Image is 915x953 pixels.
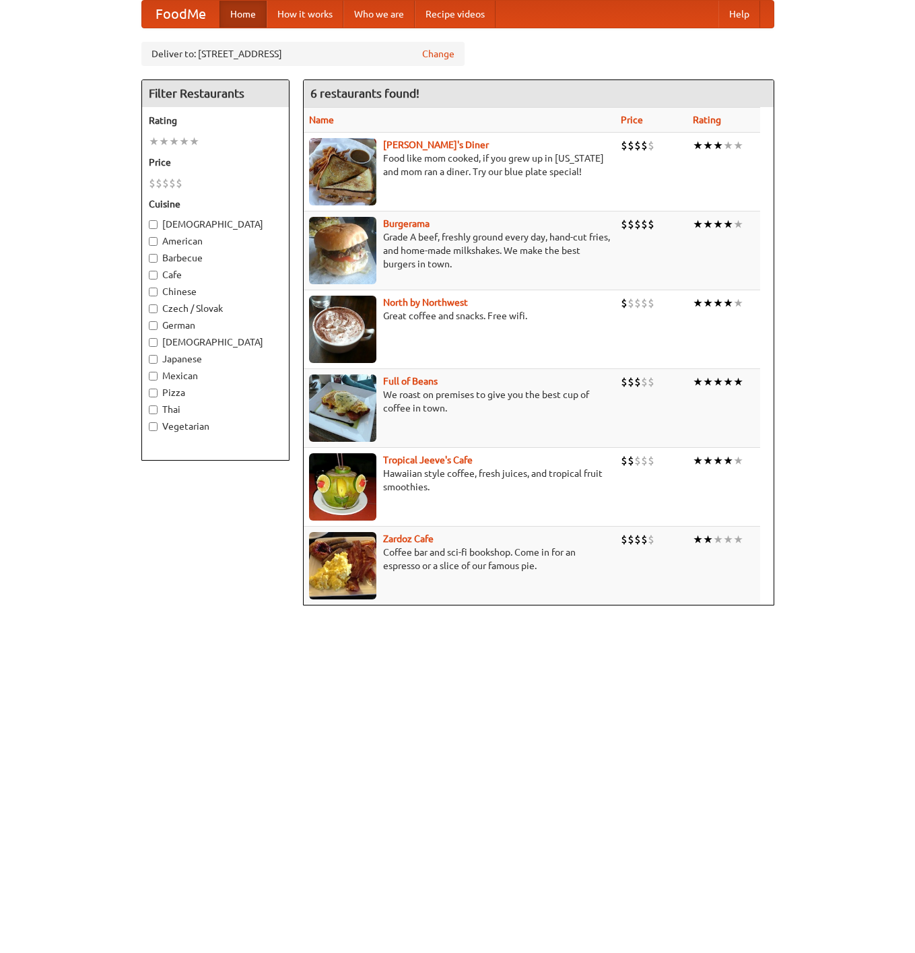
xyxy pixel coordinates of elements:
[628,532,634,547] li: $
[703,138,713,153] li: ★
[383,376,438,387] a: Full of Beans
[309,309,610,323] p: Great coffee and snacks. Free wifi.
[634,217,641,232] li: $
[309,114,334,125] a: Name
[733,374,743,389] li: ★
[693,138,703,153] li: ★
[383,218,430,229] a: Burgerama
[149,218,282,231] label: [DEMOGRAPHIC_DATA]
[641,217,648,232] li: $
[179,134,189,149] li: ★
[383,533,434,544] a: Zardoz Cafe
[149,288,158,296] input: Chinese
[723,374,733,389] li: ★
[149,422,158,431] input: Vegetarian
[149,338,158,347] input: [DEMOGRAPHIC_DATA]
[634,138,641,153] li: $
[621,453,628,468] li: $
[723,217,733,232] li: ★
[693,374,703,389] li: ★
[733,296,743,310] li: ★
[693,217,703,232] li: ★
[621,296,628,310] li: $
[713,453,723,468] li: ★
[648,138,654,153] li: $
[383,297,468,308] a: North by Northwest
[641,138,648,153] li: $
[159,134,169,149] li: ★
[309,453,376,521] img: jeeves.jpg
[149,386,282,399] label: Pizza
[162,176,169,191] li: $
[149,234,282,248] label: American
[149,268,282,282] label: Cafe
[648,374,654,389] li: $
[149,271,158,280] input: Cafe
[628,374,634,389] li: $
[648,532,654,547] li: $
[176,176,182,191] li: $
[309,532,376,599] img: zardoz.jpg
[628,296,634,310] li: $
[383,455,473,465] a: Tropical Jeeve's Cafe
[142,80,289,107] h4: Filter Restaurants
[309,152,610,178] p: Food like mom cooked, if you grew up in [US_STATE] and mom ran a diner. Try our blue plate special!
[621,532,628,547] li: $
[703,453,713,468] li: ★
[149,251,282,265] label: Barbecue
[641,374,648,389] li: $
[149,285,282,298] label: Chinese
[149,403,282,416] label: Thai
[149,372,158,381] input: Mexican
[309,138,376,205] img: sallys.jpg
[149,335,282,349] label: [DEMOGRAPHIC_DATA]
[693,453,703,468] li: ★
[149,237,158,246] input: American
[634,374,641,389] li: $
[713,374,723,389] li: ★
[634,296,641,310] li: $
[641,296,648,310] li: $
[149,369,282,383] label: Mexican
[648,217,654,232] li: $
[309,374,376,442] img: beans.jpg
[703,296,713,310] li: ★
[703,374,713,389] li: ★
[713,296,723,310] li: ★
[703,532,713,547] li: ★
[415,1,496,28] a: Recipe videos
[641,453,648,468] li: $
[693,296,703,310] li: ★
[267,1,343,28] a: How it works
[149,319,282,332] label: German
[383,139,489,150] a: [PERSON_NAME]'s Diner
[634,453,641,468] li: $
[648,453,654,468] li: $
[310,87,419,100] ng-pluralize: 6 restaurants found!
[149,355,158,364] input: Japanese
[149,114,282,127] h5: Rating
[149,220,158,229] input: [DEMOGRAPHIC_DATA]
[723,453,733,468] li: ★
[309,230,610,271] p: Grade A beef, freshly ground every day, hand-cut fries, and home-made milkshakes. We make the bes...
[693,532,703,547] li: ★
[733,138,743,153] li: ★
[149,352,282,366] label: Japanese
[149,176,156,191] li: $
[156,176,162,191] li: $
[149,156,282,169] h5: Price
[621,374,628,389] li: $
[703,217,713,232] li: ★
[149,405,158,414] input: Thai
[718,1,760,28] a: Help
[309,546,610,572] p: Coffee bar and sci-fi bookshop. Come in for an espresso or a slice of our famous pie.
[309,467,610,494] p: Hawaiian style coffee, fresh juices, and tropical fruit smoothies.
[149,254,158,263] input: Barbecue
[169,134,179,149] li: ★
[343,1,415,28] a: Who we are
